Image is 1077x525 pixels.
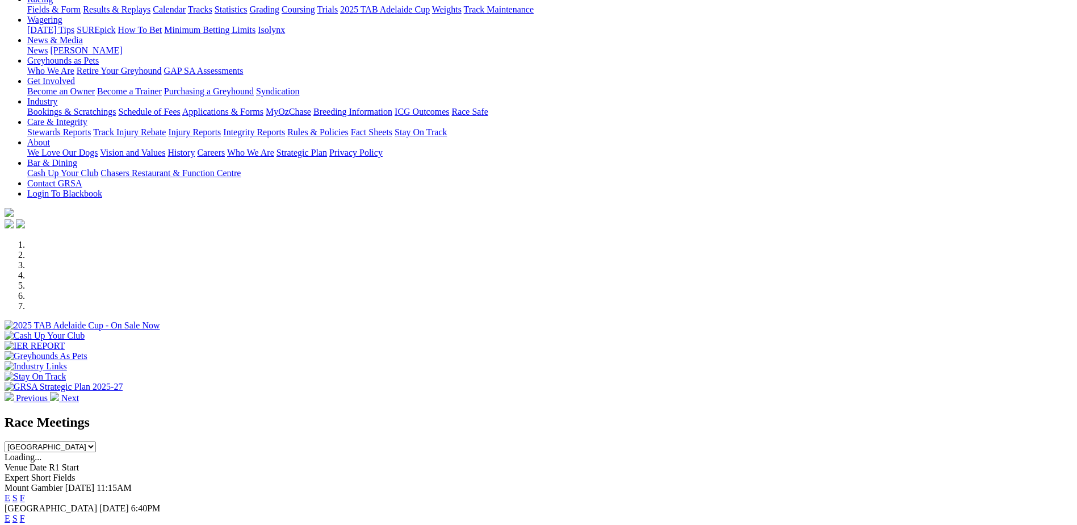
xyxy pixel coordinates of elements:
[27,15,62,24] a: Wagering
[351,127,392,137] a: Fact Sheets
[313,107,392,116] a: Breeding Information
[432,5,462,14] a: Weights
[27,76,75,86] a: Get Involved
[93,127,166,137] a: Track Injury Rebate
[5,514,10,523] a: E
[77,66,162,76] a: Retire Your Greyhound
[266,107,311,116] a: MyOzChase
[215,5,248,14] a: Statistics
[27,25,1072,35] div: Wagering
[131,503,161,513] span: 6:40PM
[197,148,225,157] a: Careers
[227,148,274,157] a: Who We Are
[256,86,299,96] a: Syndication
[153,5,186,14] a: Calendar
[5,493,10,503] a: E
[97,86,162,96] a: Become a Trainer
[5,415,1072,430] h2: Race Meetings
[317,5,338,14] a: Trials
[5,351,87,361] img: Greyhounds As Pets
[27,45,1072,56] div: News & Media
[5,331,85,341] img: Cash Up Your Club
[464,5,534,14] a: Track Maintenance
[5,320,160,331] img: 2025 TAB Adelaide Cup - On Sale Now
[287,127,349,137] a: Rules & Policies
[118,107,180,116] a: Schedule of Fees
[27,168,98,178] a: Cash Up Your Club
[61,393,79,403] span: Next
[31,473,51,482] span: Short
[20,514,25,523] a: F
[20,493,25,503] a: F
[5,463,27,472] span: Venue
[100,168,241,178] a: Chasers Restaurant & Function Centre
[27,35,83,45] a: News & Media
[27,189,102,198] a: Login To Blackbook
[30,463,47,472] span: Date
[27,148,98,157] a: We Love Our Dogs
[340,5,430,14] a: 2025 TAB Adelaide Cup
[27,107,116,116] a: Bookings & Scratchings
[5,208,14,217] img: logo-grsa-white.png
[100,148,165,157] a: Vision and Values
[27,56,99,65] a: Greyhounds as Pets
[65,483,95,493] span: [DATE]
[182,107,263,116] a: Applications & Forms
[27,127,1072,137] div: Care & Integrity
[329,148,383,157] a: Privacy Policy
[395,127,447,137] a: Stay On Track
[27,66,1072,76] div: Greyhounds as Pets
[27,66,74,76] a: Who We Are
[168,127,221,137] a: Injury Reports
[50,45,122,55] a: [PERSON_NAME]
[97,483,132,493] span: 11:15AM
[395,107,449,116] a: ICG Outcomes
[258,25,285,35] a: Isolynx
[5,361,67,372] img: Industry Links
[27,107,1072,117] div: Industry
[164,25,255,35] a: Minimum Betting Limits
[27,168,1072,178] div: Bar & Dining
[167,148,195,157] a: History
[451,107,488,116] a: Race Safe
[27,5,81,14] a: Fields & Form
[223,127,285,137] a: Integrity Reports
[250,5,279,14] a: Grading
[5,483,63,493] span: Mount Gambier
[83,5,150,14] a: Results & Replays
[16,219,25,228] img: twitter.svg
[5,372,66,382] img: Stay On Track
[27,86,95,96] a: Become an Owner
[5,452,41,462] span: Loading...
[49,463,79,472] span: R1 Start
[16,393,48,403] span: Previous
[5,219,14,228] img: facebook.svg
[12,514,18,523] a: S
[5,473,29,482] span: Expert
[282,5,315,14] a: Coursing
[12,493,18,503] a: S
[27,25,74,35] a: [DATE] Tips
[118,25,162,35] a: How To Bet
[50,393,79,403] a: Next
[27,127,91,137] a: Stewards Reports
[27,178,82,188] a: Contact GRSA
[164,66,244,76] a: GAP SA Assessments
[5,393,50,403] a: Previous
[5,341,65,351] img: IER REPORT
[27,148,1072,158] div: About
[5,382,123,392] img: GRSA Strategic Plan 2025-27
[50,392,59,401] img: chevron-right-pager-white.svg
[276,148,327,157] a: Strategic Plan
[53,473,75,482] span: Fields
[27,117,87,127] a: Care & Integrity
[27,158,77,168] a: Bar & Dining
[27,45,48,55] a: News
[5,503,97,513] span: [GEOGRAPHIC_DATA]
[27,97,57,106] a: Industry
[188,5,212,14] a: Tracks
[27,137,50,147] a: About
[99,503,129,513] span: [DATE]
[27,5,1072,15] div: Racing
[27,86,1072,97] div: Get Involved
